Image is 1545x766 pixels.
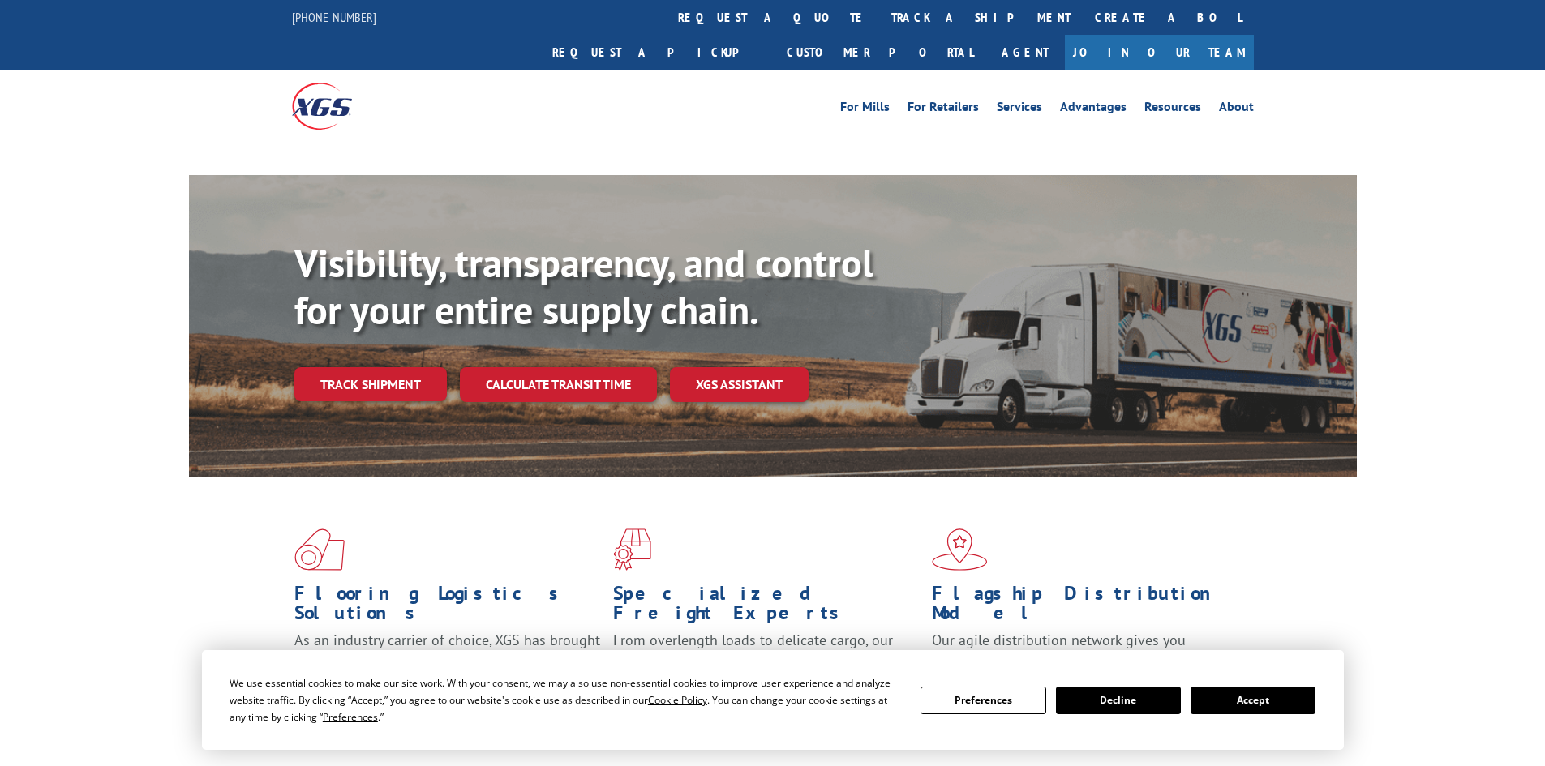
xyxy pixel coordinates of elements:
img: xgs-icon-focused-on-flooring-red [613,528,651,571]
span: Cookie Policy [648,693,707,707]
div: Cookie Consent Prompt [202,650,1344,750]
div: We use essential cookies to make our site work. With your consent, we may also use non-essential ... [230,674,901,725]
button: Decline [1056,687,1181,714]
span: As an industry carrier of choice, XGS has brought innovation and dedication to flooring logistics... [294,631,600,688]
a: [PHONE_NUMBER] [292,9,376,25]
span: Our agile distribution network gives you nationwide inventory management on demand. [932,631,1230,669]
a: Join Our Team [1065,35,1254,70]
a: Advantages [1060,101,1127,118]
a: Customer Portal [775,35,985,70]
a: Services [997,101,1042,118]
button: Accept [1191,687,1315,714]
span: Preferences [323,710,378,724]
a: About [1219,101,1254,118]
p: From overlength loads to delicate cargo, our experienced staff knows the best way to move your fr... [613,631,920,703]
a: Resources [1144,101,1201,118]
h1: Specialized Freight Experts [613,584,920,631]
b: Visibility, transparency, and control for your entire supply chain. [294,238,873,335]
a: XGS ASSISTANT [670,367,809,402]
a: Track shipment [294,367,447,401]
a: For Mills [840,101,890,118]
a: Agent [985,35,1065,70]
h1: Flooring Logistics Solutions [294,584,601,631]
img: xgs-icon-total-supply-chain-intelligence-red [294,528,345,571]
button: Preferences [921,687,1045,714]
a: Calculate transit time [460,367,657,402]
img: xgs-icon-flagship-distribution-model-red [932,528,988,571]
a: For Retailers [908,101,979,118]
a: Request a pickup [540,35,775,70]
h1: Flagship Distribution Model [932,584,1238,631]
